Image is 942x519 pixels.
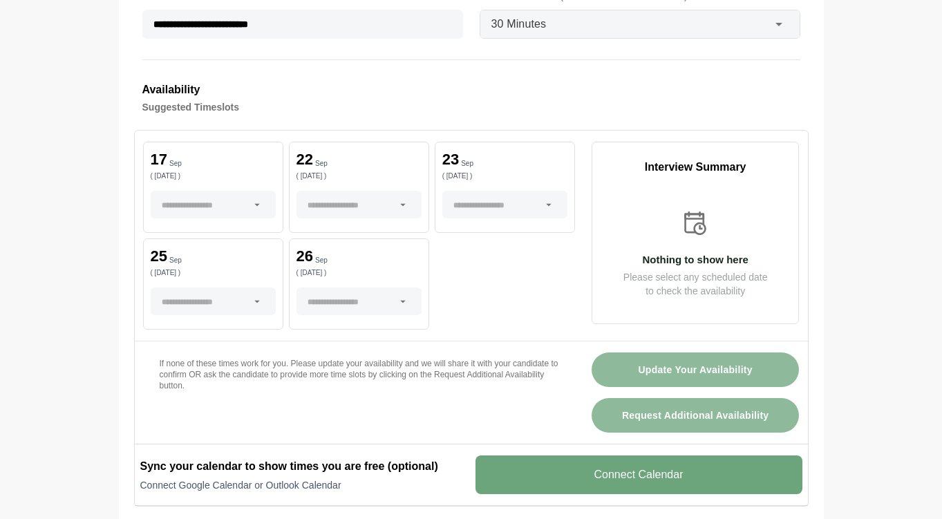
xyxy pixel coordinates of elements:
[315,257,328,264] p: Sep
[151,173,276,180] p: ( [DATE] )
[442,152,459,167] p: 23
[296,152,313,167] p: 22
[169,257,182,264] p: Sep
[296,173,422,180] p: ( [DATE] )
[315,160,328,167] p: Sep
[491,15,547,33] span: 30 Minutes
[151,249,167,264] p: 25
[592,398,800,433] button: Request Additional Availability
[296,249,313,264] p: 26
[151,270,276,276] p: ( [DATE] )
[142,99,800,115] h4: Suggested Timeslots
[296,270,422,276] p: ( [DATE] )
[142,81,800,99] h3: Availability
[169,160,182,167] p: Sep
[151,152,167,167] p: 17
[592,352,800,387] button: Update Your Availability
[160,358,558,391] p: If none of these times work for you. Please update your availability and we will share it with yo...
[140,478,467,492] p: Connect Google Calendar or Outlook Calendar
[442,173,567,180] p: ( [DATE] )
[461,160,473,167] p: Sep
[592,254,799,265] p: Nothing to show here
[592,159,799,176] p: Interview Summary
[681,209,710,238] img: calender
[592,270,799,298] p: Please select any scheduled date to check the availability
[140,458,467,475] h2: Sync your calendar to show times you are free (optional)
[475,455,802,494] v-button: Connect Calendar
